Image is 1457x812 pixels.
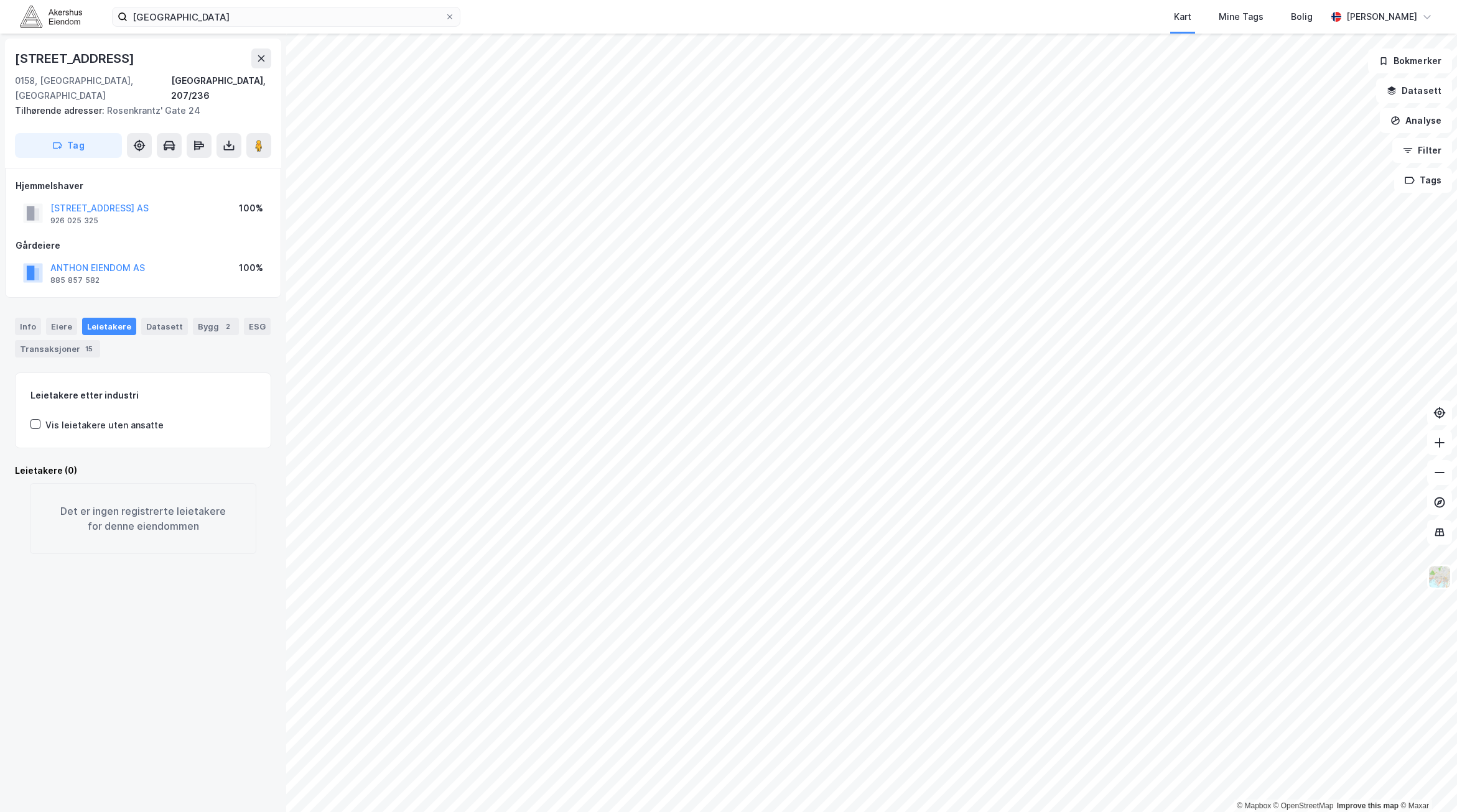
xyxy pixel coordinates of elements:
img: Z [1428,565,1451,589]
div: 885 857 582 [50,275,100,285]
button: Tags [1394,168,1452,193]
div: Rosenkrantz' Gate 24 [15,103,261,118]
div: 15 [83,343,95,355]
div: Kart [1174,9,1191,24]
div: 100% [239,201,263,216]
div: Vis leietakere uten ansatte [45,418,164,433]
input: Søk på adresse, matrikkel, gårdeiere, leietakere eller personer [128,7,445,26]
div: Datasett [141,318,188,335]
div: 926 025 325 [50,216,98,226]
div: Gårdeiere [16,238,271,253]
div: Leietakere (0) [15,463,271,478]
button: Datasett [1376,78,1452,103]
a: OpenStreetMap [1273,801,1334,810]
div: Kontrollprogram for chat [1395,752,1457,812]
button: Tag [15,133,122,158]
a: Improve this map [1337,801,1399,810]
div: Eiere [46,318,77,335]
button: Analyse [1380,108,1452,133]
div: 100% [239,261,263,275]
iframe: Chat Widget [1395,752,1457,812]
div: [PERSON_NAME] [1346,9,1417,24]
div: Bolig [1291,9,1313,24]
div: Info [15,318,41,335]
div: Det er ingen registrerte leietakere for denne eiendommen [30,483,256,554]
div: Bygg [193,318,239,335]
div: Transaksjoner [15,340,100,358]
div: ESG [244,318,271,335]
span: Tilhørende adresser: [15,105,107,116]
a: Mapbox [1237,801,1271,810]
button: Filter [1392,138,1452,163]
button: Bokmerker [1368,48,1452,73]
div: Mine Tags [1219,9,1264,24]
div: 2 [221,320,234,333]
div: [STREET_ADDRESS] [15,48,137,68]
div: Hjemmelshaver [16,178,271,193]
img: akershus-eiendom-logo.9091f326c980b4bce74ccdd9f866810c.svg [20,6,82,27]
div: Leietakere etter industri [30,388,256,403]
div: 0158, [GEOGRAPHIC_DATA], [GEOGRAPHIC_DATA] [15,73,171,103]
div: [GEOGRAPHIC_DATA], 207/236 [171,73,271,103]
div: Leietakere [82,318,136,335]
